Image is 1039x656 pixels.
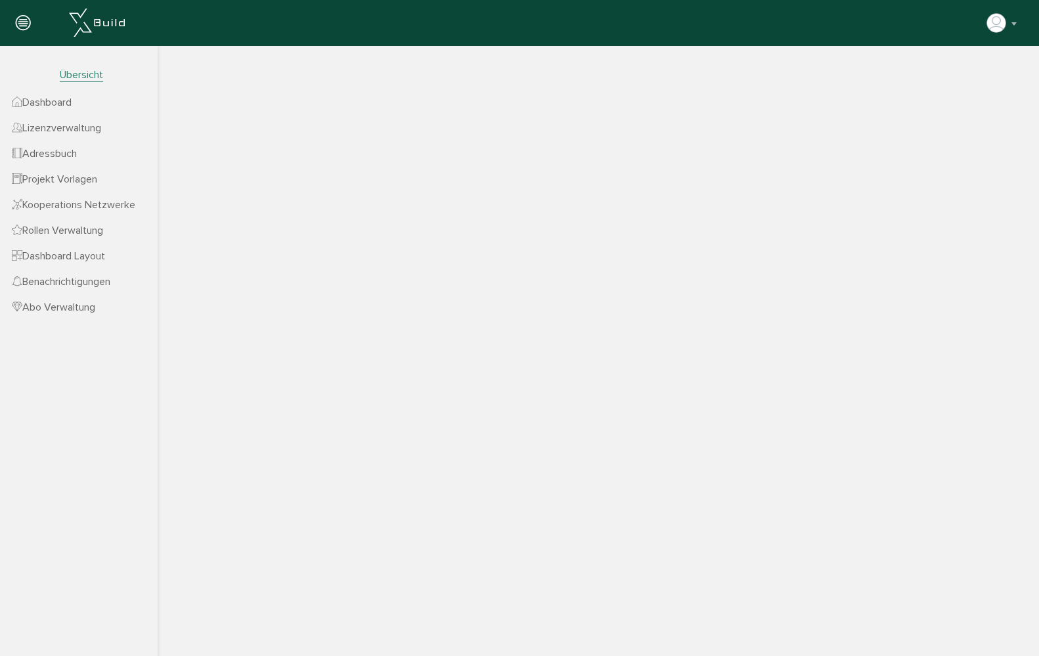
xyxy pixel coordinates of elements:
span: Kooperations Netzwerke [12,198,135,211]
span: Projekt Vorlagen [12,173,97,186]
span: Übersicht [60,68,103,82]
span: Benachrichtigungen [12,275,110,288]
span: Dashboard [12,96,72,109]
img: xBuild_Logo_Horizontal_White.png [69,9,125,37]
span: Adressbuch [12,147,77,160]
span: Abo Verwaltung [12,301,95,314]
span: Lizenzverwaltung [12,121,101,135]
span: Rollen Verwaltung [12,224,103,237]
span: Dashboard Layout [12,250,105,263]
